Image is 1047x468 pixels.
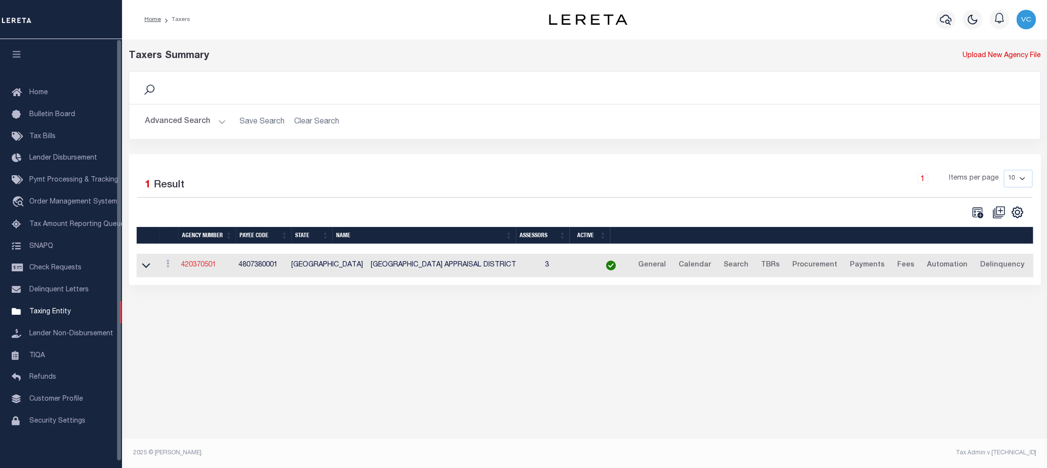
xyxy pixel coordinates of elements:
[29,243,53,249] span: SNAPQ
[634,258,670,273] a: General
[332,227,516,244] th: Name: activate to sort column ascending
[145,112,226,131] button: Advanced Search
[569,227,610,244] th: Active: activate to sort column ascending
[29,89,48,96] span: Home
[592,448,1036,457] div: Tax Admin v.[TECHNICAL_ID]
[29,418,85,425] span: Security Settings
[29,221,124,228] span: Tax Amount Reporting Queue
[846,258,889,273] a: Payments
[287,254,367,278] td: [GEOGRAPHIC_DATA]
[29,396,83,403] span: Customer Profile
[757,258,784,273] a: TBRs
[178,227,236,244] th: Agency Number: activate to sort column ascending
[29,177,118,183] span: Pymt Processing & Tracking
[963,51,1041,61] a: Upload New Agency File
[893,258,919,273] a: Fees
[923,258,972,273] a: Automation
[29,133,56,140] span: Tax Bills
[29,111,75,118] span: Bulletin Board
[367,254,541,278] td: [GEOGRAPHIC_DATA] APPRAISAL DISTRICT
[126,448,585,457] div: 2025 © [PERSON_NAME].
[12,196,27,209] i: travel_explore
[719,258,753,273] a: Search
[129,49,809,63] div: Taxers Summary
[236,227,291,244] th: Payee Code: activate to sort column ascending
[181,262,216,268] a: 420370501
[235,254,287,278] td: 4807380001
[606,261,616,270] img: check-icon-green.svg
[949,173,999,184] span: Items per page
[29,199,117,205] span: Order Management System
[917,173,928,184] a: 1
[29,330,113,337] span: Lender Non-Disbursement
[29,374,56,381] span: Refunds
[29,265,81,271] span: Check Requests
[788,258,842,273] a: Procurement
[29,155,97,162] span: Lender Disbursement
[29,286,89,293] span: Delinquent Letters
[145,180,151,190] span: 1
[674,258,715,273] a: Calendar
[154,178,184,193] label: Result
[1016,10,1036,29] img: svg+xml;base64,PHN2ZyB4bWxucz0iaHR0cDovL3d3dy53My5vcmcvMjAwMC9zdmciIHBvaW50ZXItZXZlbnRzPSJub25lIi...
[516,227,569,244] th: Assessors: activate to sort column ascending
[549,14,627,25] img: logo-dark.svg
[29,308,71,315] span: Taxing Entity
[144,17,161,22] a: Home
[161,15,190,24] li: Taxers
[541,254,592,278] td: 3
[976,258,1029,273] a: Delinquency
[29,352,45,359] span: TIQA
[291,227,332,244] th: State: activate to sort column ascending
